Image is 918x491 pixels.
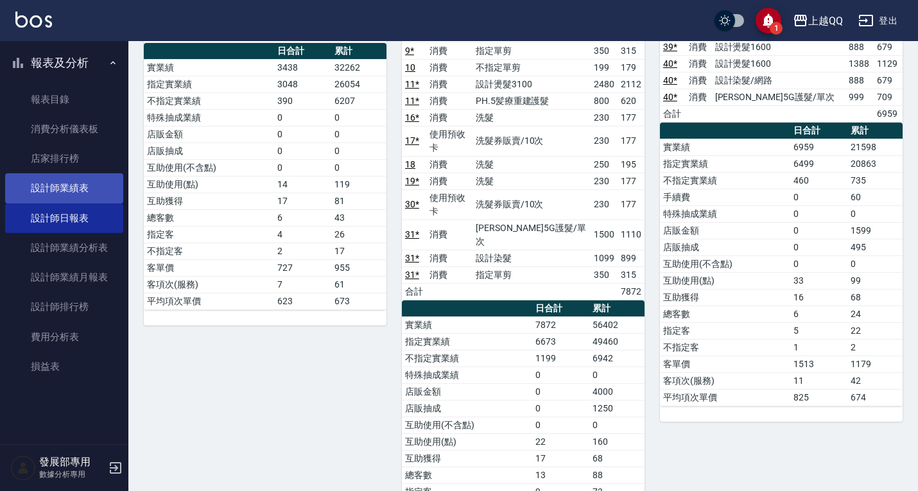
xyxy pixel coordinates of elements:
td: 16 [790,289,847,306]
td: 3048 [274,76,331,92]
td: 177 [618,189,645,220]
td: 實業績 [402,316,532,333]
td: 727 [274,259,331,276]
td: 不指定實業績 [660,172,790,189]
td: 0 [274,126,331,142]
a: 設計師業績表 [5,173,123,203]
td: 不指定客 [660,339,790,356]
th: 累計 [589,300,645,317]
td: 26054 [331,76,386,92]
td: 使用預收卡 [426,126,472,156]
td: 手續費 [660,189,790,205]
td: 設計染髮 [472,250,591,266]
td: 不指定實業績 [402,350,532,366]
td: 互助使用(不含點) [144,159,274,176]
a: 設計師日報表 [5,203,123,233]
td: 4000 [589,383,645,400]
td: 消費 [686,39,711,55]
td: 0 [532,383,589,400]
td: 888 [845,72,874,89]
td: 消費 [426,266,472,283]
td: 230 [591,126,618,156]
td: 460 [790,172,847,189]
td: [PERSON_NAME]5G護髮/單次 [712,89,845,105]
td: 洗髮 [472,109,591,126]
td: 消費 [426,220,472,250]
td: 623 [274,293,331,309]
td: 61 [331,276,386,293]
td: 888 [845,39,874,55]
td: 特殊抽成業績 [402,366,532,383]
a: 消費分析儀表板 [5,114,123,144]
td: 總客數 [660,306,790,322]
td: 2 [847,339,903,356]
td: 177 [618,126,645,156]
td: 合計 [402,283,426,300]
td: 160 [589,433,645,450]
td: 3438 [274,59,331,76]
td: 179 [618,59,645,76]
td: 2 [274,243,331,259]
td: 互助使用(不含點) [660,255,790,272]
td: 客單價 [144,259,274,276]
td: 6 [274,209,331,226]
td: 955 [331,259,386,276]
td: 315 [618,266,645,283]
th: 日合計 [532,300,589,317]
td: 特殊抽成業績 [144,109,274,126]
td: 11 [790,372,847,389]
td: 1599 [847,222,903,239]
button: 上越QQ [788,8,848,34]
td: 洗髮券販賣/10次 [472,189,591,220]
td: 6673 [532,333,589,350]
button: 報表及分析 [5,46,123,80]
td: 735 [847,172,903,189]
td: 互助獲得 [402,450,532,467]
td: 2112 [618,76,645,92]
p: 數據分析專用 [39,469,105,480]
td: 1110 [618,220,645,250]
td: 0 [331,142,386,159]
td: 49460 [589,333,645,350]
td: 674 [847,389,903,406]
a: 費用分析表 [5,322,123,352]
td: 指定實業績 [144,76,274,92]
td: 60 [847,189,903,205]
td: 設計染髮/網路 [712,72,845,89]
td: 客單價 [660,356,790,372]
td: 230 [591,173,618,189]
td: 使用預收卡 [426,189,472,220]
td: 390 [274,92,331,109]
td: 實業績 [144,59,274,76]
td: 7872 [532,316,589,333]
a: 10 [405,62,415,73]
td: 230 [591,189,618,220]
td: 2480 [591,76,618,92]
td: 消費 [426,92,472,109]
td: 互助使用(點) [402,433,532,450]
td: 679 [874,39,903,55]
td: 177 [618,109,645,126]
a: 設計師業績分析表 [5,233,123,263]
td: 899 [618,250,645,266]
th: 日合計 [274,43,331,60]
td: 17 [274,193,331,209]
td: 88 [589,467,645,483]
td: 不指定實業績 [144,92,274,109]
td: 81 [331,193,386,209]
td: 0 [847,205,903,222]
td: 43 [331,209,386,226]
td: 消費 [426,173,472,189]
td: 消費 [686,89,711,105]
td: 5 [790,322,847,339]
td: 679 [874,72,903,89]
td: 特殊抽成業績 [660,205,790,222]
td: 14 [274,176,331,193]
td: 22 [532,433,589,450]
td: 合計 [660,105,686,122]
td: 1129 [874,55,903,72]
button: 登出 [853,9,903,33]
td: 230 [591,109,618,126]
div: 上越QQ [808,13,843,29]
td: 互助使用(點) [660,272,790,289]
